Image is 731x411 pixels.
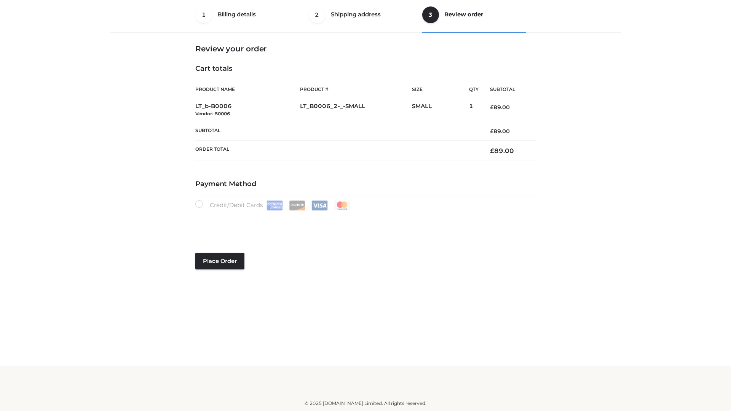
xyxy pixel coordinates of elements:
span: £ [490,128,493,135]
th: Product Name [195,81,300,98]
img: Discover [289,201,305,210]
div: © 2025 [DOMAIN_NAME] Limited. All rights reserved. [113,400,618,407]
th: Subtotal [195,122,479,140]
h4: Cart totals [195,65,536,73]
img: Amex [267,201,283,210]
label: Credit/Debit Cards [195,200,351,210]
th: Subtotal [479,81,536,98]
h3: Review your order [195,44,536,53]
span: £ [490,104,493,111]
th: Size [412,81,465,98]
bdi: 89.00 [490,104,510,111]
bdi: 89.00 [490,128,510,135]
td: LT_B0006_2-_-SMALL [300,98,412,122]
td: SMALL [412,98,469,122]
img: Mastercard [334,201,350,210]
th: Qty [469,81,479,98]
h4: Payment Method [195,180,536,188]
th: Product # [300,81,412,98]
img: Visa [311,201,328,210]
th: Order Total [195,141,479,161]
small: Vendor: B0006 [195,111,230,116]
td: 1 [469,98,479,122]
bdi: 89.00 [490,147,514,155]
button: Place order [195,253,244,269]
span: £ [490,147,494,155]
td: LT_b-B0006 [195,98,300,122]
iframe: Secure payment input frame [194,209,534,237]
